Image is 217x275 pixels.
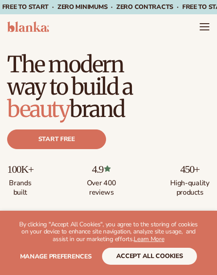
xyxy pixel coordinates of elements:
button: accept all cookies [102,248,197,265]
span: beauty [7,95,70,123]
a: Learn More [134,235,164,243]
p: 4.9 [82,163,122,175]
summary: Menu [199,21,210,32]
p: Brands built [7,175,33,197]
span: · [177,3,179,11]
span: Free to start · ZERO minimums · ZERO contracts [2,3,182,11]
p: By clicking "Accept All Cookies", you agree to the storing of cookies on your device to enhance s... [18,221,199,243]
p: 100K+ [7,163,33,175]
h1: The modern way to build a brand [7,50,210,121]
button: Manage preferences [20,248,92,265]
span: Manage preferences [20,252,92,261]
p: High-quality products [170,175,210,197]
img: logo [7,21,49,32]
p: 450+ [170,163,210,175]
a: Start free [7,129,106,149]
p: Over 400 reviews [82,175,122,197]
